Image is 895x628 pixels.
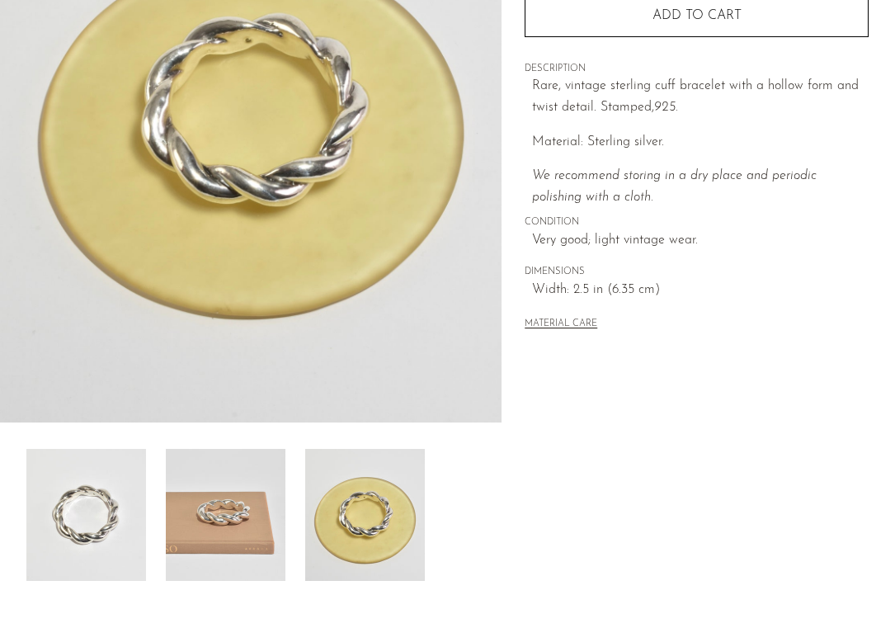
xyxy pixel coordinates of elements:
em: 925. [654,101,678,114]
span: Add to cart [652,9,742,22]
span: Very good; light vintage wear. [532,230,869,252]
i: We recommend storing in a dry place and periodic polishing with a cloth. [532,169,817,204]
button: MATERIAL CARE [525,319,597,331]
span: Width: 2.5 in (6.35 cm) [532,280,869,301]
p: Rare, vintage sterling cuff bracelet with a hollow form and twist detail. Stamped, [532,76,869,118]
img: Sterling Twist Cuff Bracelet [305,449,425,581]
img: Sterling Twist Cuff Bracelet [166,449,285,581]
span: DESCRIPTION [525,62,869,77]
p: Material: Sterling silver. [532,132,869,153]
span: DIMENSIONS [525,265,869,280]
span: CONDITION [525,215,869,230]
img: Sterling Twist Cuff Bracelet [26,449,146,581]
